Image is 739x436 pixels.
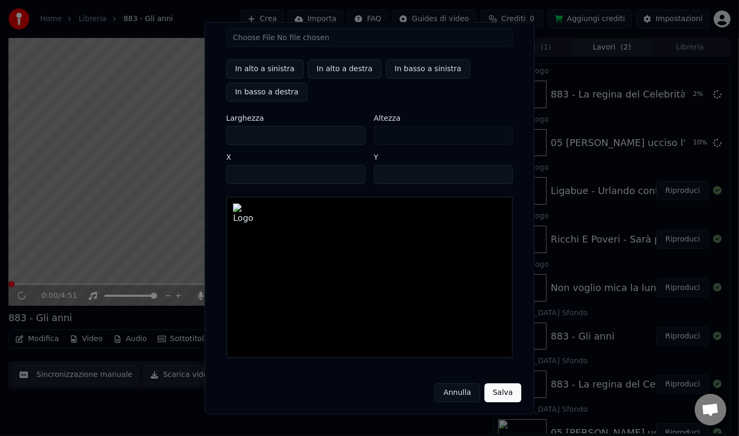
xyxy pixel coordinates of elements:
label: Larghezza [226,114,365,121]
img: Logo [233,204,261,225]
button: Salva [484,383,521,402]
label: X [226,153,365,160]
button: Annulla [434,383,480,402]
label: Altezza [374,114,513,121]
button: In alto a sinistra [226,59,304,78]
label: Y [374,153,513,160]
button: In basso a destra [226,82,307,101]
button: In alto a destra [308,59,382,78]
button: In basso a sinistra [386,59,471,78]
